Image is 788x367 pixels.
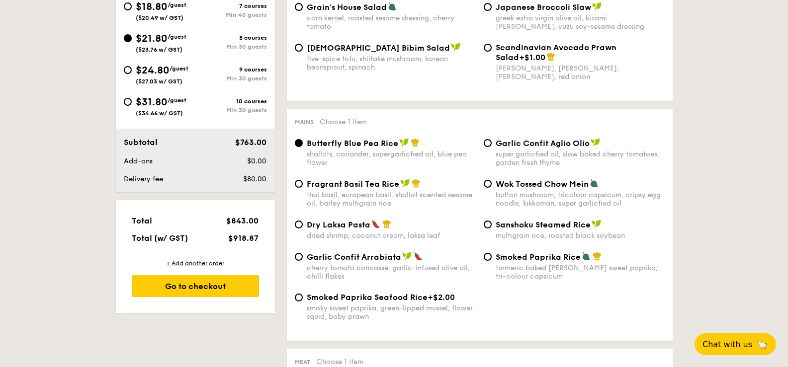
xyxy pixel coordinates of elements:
[496,252,581,262] span: Smoked Paprika Rice
[136,33,168,45] span: $21.80
[496,43,616,62] span: Scandinavian Avocado Prawn Salad
[124,2,132,10] input: $18.80/guest($20.49 w/ GST)7 coursesMin 40 guests
[496,2,591,12] span: Japanese Broccoli Slaw
[132,259,259,267] div: + Add another order
[307,14,476,31] div: corn kernel, roasted sesame dressing, cherry tomato
[228,233,259,243] span: $918.87
[307,179,399,189] span: Fragrant Basil Tea Rice
[484,180,492,188] input: Wok Tossed Chow Meinbutton mushroom, tricolour capsicum, cripsy egg noodle, kikkoman, super garli...
[307,264,476,281] div: cherry tomato concasse, garlic-infused olive oil, chilli flakes
[136,78,182,85] span: ($27.03 w/ GST)
[591,138,601,147] img: icon-vegan.f8ff3823.svg
[400,179,410,188] img: icon-vegan.f8ff3823.svg
[695,333,776,355] button: Chat with us🦙
[519,53,545,62] span: +$1.00
[402,252,412,261] img: icon-vegan.f8ff3823.svg
[132,216,152,225] span: Total
[195,66,267,73] div: 9 courses
[124,98,132,106] input: $31.80/guest($34.66 w/ GST)10 coursesMin 30 guests
[593,252,602,261] img: icon-chef-hat.a58ddaea.svg
[124,157,153,165] span: Add-ons
[388,2,397,11] img: icon-vegetarian.fe4039eb.svg
[307,293,428,302] span: Smoked Paprika Seafood Rice
[295,294,303,301] input: Smoked Paprika Seafood Rice+$2.00smoky sweet paprika, green-lipped mussel, flower squid, baby prawn
[307,43,450,53] span: [DEMOGRAPHIC_DATA] Bibim Salad
[195,98,267,105] div: 10 courses
[496,220,591,229] span: Sanshoku Steamed Rice
[136,46,182,53] span: ($23.76 w/ GST)
[124,175,163,183] span: Delivery fee
[307,191,476,208] div: thai basil, european basil, shallot scented sesame oil, barley multigrain rice
[592,2,602,11] img: icon-vegan.f8ff3823.svg
[546,52,555,61] img: icon-chef-hat.a58ddaea.svg
[484,3,492,11] input: Japanese Broccoli Slawgreek extra virgin olive oil, kizami [PERSON_NAME], yuzu soy-sesame dressing
[247,157,266,165] span: $0.00
[168,97,186,104] span: /guest
[124,66,132,74] input: $24.80/guest($27.03 w/ GST)9 coursesMin 30 guests
[307,139,398,148] span: Butterfly Blue Pea Rice
[307,2,387,12] span: Grain's House Salad
[307,150,476,167] div: shallots, coriander, supergarlicfied oil, blue pea flower
[496,264,665,281] div: turmeric baked [PERSON_NAME] sweet paprika, tri-colour capsicum
[132,275,259,297] div: Go to checkout
[195,43,267,50] div: Min 30 guests
[414,252,423,261] img: icon-spicy.37a8142b.svg
[592,220,602,228] img: icon-vegan.f8ff3823.svg
[496,14,665,31] div: greek extra virgin olive oil, kizami [PERSON_NAME], yuzu soy-sesame dressing
[226,216,259,225] span: $843.00
[243,175,266,183] span: $80.00
[371,220,380,228] img: icon-spicy.37a8142b.svg
[496,179,589,189] span: Wok Tossed Chow Mein
[411,138,420,147] img: icon-chef-hat.a58ddaea.svg
[295,220,303,228] input: Dry Laksa Pastadried shrimp, coconut cream, laksa leaf
[295,3,303,11] input: Grain's House Saladcorn kernel, roasted sesame dressing, cherry tomato
[496,150,665,167] div: super garlicfied oil, slow baked cherry tomatoes, garden fresh thyme
[590,179,599,188] img: icon-vegetarian.fe4039eb.svg
[295,253,303,261] input: Garlic Confit Arrabiatacherry tomato concasse, garlic-infused olive oil, chilli flakes
[484,44,492,52] input: Scandinavian Avocado Prawn Salad+$1.00[PERSON_NAME], [PERSON_NAME], [PERSON_NAME], red onion
[295,139,303,147] input: Butterfly Blue Pea Riceshallots, coriander, supergarlicfied oil, blue pea flower
[295,180,303,188] input: Fragrant Basil Tea Ricethai basil, european basil, shallot scented sesame oil, barley multigrain ...
[307,220,370,229] span: Dry Laksa Pasta
[136,110,183,117] span: ($34.66 w/ GST)
[382,220,391,228] img: icon-chef-hat.a58ddaea.svg
[320,118,367,126] span: Choose 1 item
[170,65,188,72] span: /guest
[316,358,363,366] span: Choose 1 item
[195,75,267,82] div: Min 30 guests
[307,304,476,321] div: smoky sweet paprika, green-lipped mussel, flower squid, baby prawn
[582,252,591,261] img: icon-vegetarian.fe4039eb.svg
[484,139,492,147] input: Garlic Confit Aglio Oliosuper garlicfied oil, slow baked cherry tomatoes, garden fresh thyme
[136,65,170,76] span: $24.80
[295,359,310,366] span: Meat
[307,55,476,72] div: five-spice tofu, shiitake mushroom, korean beansprout, spinach
[307,231,476,240] div: dried shrimp, coconut cream, laksa leaf
[484,253,492,261] input: Smoked Paprika Riceturmeric baked [PERSON_NAME] sweet paprika, tri-colour capsicum
[136,14,183,21] span: ($20.49 w/ GST)
[124,138,158,147] span: Subtotal
[136,1,168,13] span: $18.80
[136,96,168,108] span: $31.80
[195,11,267,18] div: Min 40 guests
[496,64,665,81] div: [PERSON_NAME], [PERSON_NAME], [PERSON_NAME], red onion
[295,119,314,126] span: Mains
[412,179,421,188] img: icon-chef-hat.a58ddaea.svg
[428,293,455,302] span: +$2.00
[307,252,401,262] span: Garlic Confit Arrabiata
[496,191,665,208] div: button mushroom, tricolour capsicum, cripsy egg noodle, kikkoman, super garlicfied oil
[756,339,768,350] span: 🦙
[451,43,461,52] img: icon-vegan.f8ff3823.svg
[195,107,267,114] div: Min 30 guests
[168,1,186,8] span: /guest
[195,2,267,9] div: 7 courses
[496,231,665,240] div: multigrain rice, roasted black soybean
[399,138,409,147] img: icon-vegan.f8ff3823.svg
[235,138,266,147] span: $763.00
[124,34,132,42] input: $21.80/guest($23.76 w/ GST)8 coursesMin 30 guests
[295,44,303,52] input: [DEMOGRAPHIC_DATA] Bibim Saladfive-spice tofu, shiitake mushroom, korean beansprout, spinach
[168,33,186,40] span: /guest
[132,233,188,243] span: Total (w/ GST)
[496,139,590,148] span: Garlic Confit Aglio Olio
[702,340,752,349] span: Chat with us
[195,34,267,41] div: 8 courses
